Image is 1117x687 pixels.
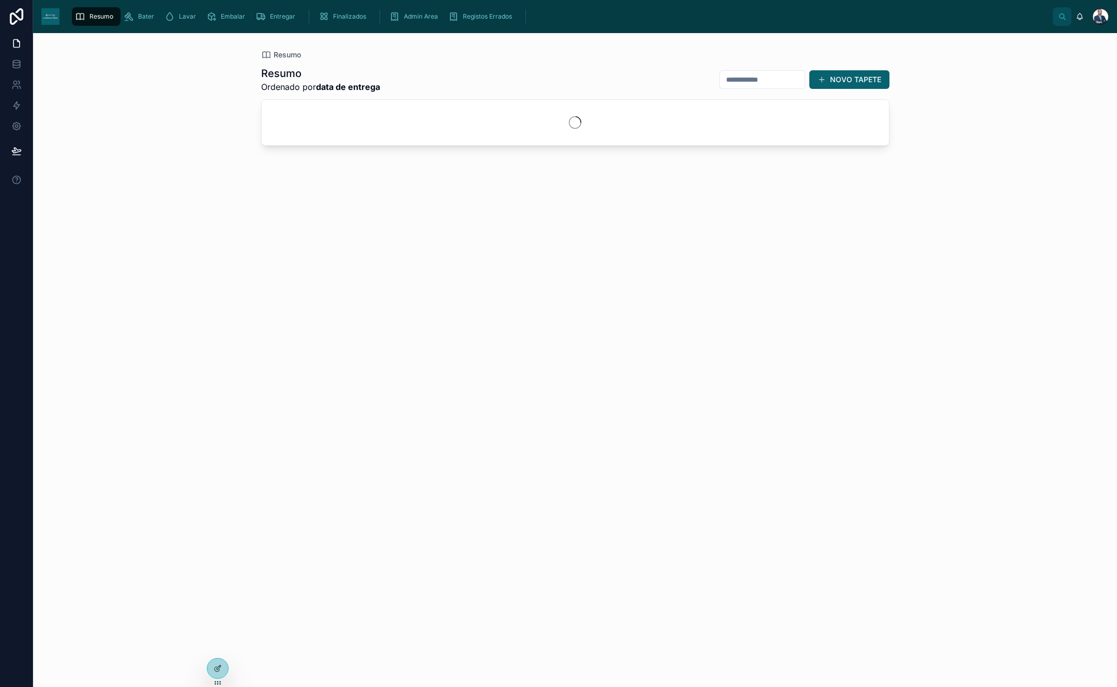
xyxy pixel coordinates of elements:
span: Finalizados [333,12,366,21]
button: NOVO TAPETE [809,70,889,89]
span: Admin Area [404,12,438,21]
a: Bater [120,7,161,26]
a: Resumo [72,7,120,26]
h1: Resumo [261,66,380,81]
span: Ordenado por [261,81,380,93]
a: Resumo [261,50,301,60]
span: Resumo [274,50,301,60]
span: Entregar [270,12,295,21]
span: Embalar [221,12,245,21]
a: Lavar [161,7,203,26]
a: Registos Errados [445,7,519,26]
a: Embalar [203,7,252,26]
span: Lavar [179,12,196,21]
span: Registos Errados [463,12,512,21]
div: scrollable content [68,5,1053,28]
span: Bater [138,12,154,21]
span: Resumo [89,12,113,21]
a: Finalizados [315,7,373,26]
strong: data de entrega [316,82,380,92]
a: Admin Area [386,7,445,26]
img: App logo [41,8,59,25]
a: Entregar [252,7,303,26]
